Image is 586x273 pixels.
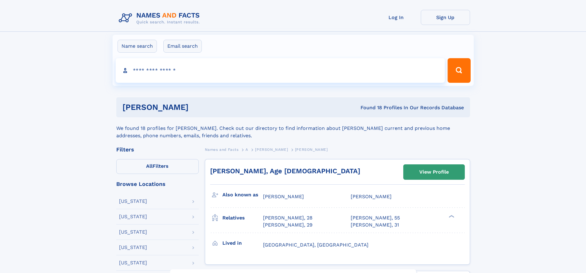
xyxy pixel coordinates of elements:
a: [PERSON_NAME], 31 [351,222,399,228]
div: ❯ [447,215,455,219]
a: Log In [372,10,421,25]
span: [PERSON_NAME] [295,147,328,152]
h3: Also known as [222,190,263,200]
h3: Relatives [222,213,263,223]
label: Name search [118,40,157,53]
span: A [245,147,248,152]
div: [US_STATE] [119,260,147,265]
div: [US_STATE] [119,214,147,219]
h3: Lived in [222,238,263,248]
span: [PERSON_NAME] [263,194,304,199]
a: A [245,146,248,153]
a: [PERSON_NAME], 29 [263,222,313,228]
div: [US_STATE] [119,245,147,250]
span: [PERSON_NAME] [255,147,288,152]
h1: [PERSON_NAME] [122,103,275,111]
div: Found 18 Profiles In Our Records Database [274,104,464,111]
div: Filters [116,147,199,152]
span: All [146,163,153,169]
div: Browse Locations [116,181,199,187]
div: [US_STATE] [119,230,147,235]
button: Search Button [448,58,470,83]
div: [US_STATE] [119,199,147,204]
a: [PERSON_NAME], Age [DEMOGRAPHIC_DATA] [210,167,360,175]
a: [PERSON_NAME] [255,146,288,153]
img: Logo Names and Facts [116,10,205,26]
span: [PERSON_NAME] [351,194,392,199]
a: Sign Up [421,10,470,25]
div: We found 18 profiles for [PERSON_NAME]. Check out our directory to find information about [PERSON... [116,117,470,139]
a: Names and Facts [205,146,239,153]
label: Filters [116,159,199,174]
input: search input [116,58,445,83]
a: [PERSON_NAME], 28 [263,215,313,221]
a: [PERSON_NAME], 55 [351,215,400,221]
div: View Profile [419,165,449,179]
span: [GEOGRAPHIC_DATA], [GEOGRAPHIC_DATA] [263,242,369,248]
a: View Profile [404,165,464,179]
label: Email search [163,40,202,53]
